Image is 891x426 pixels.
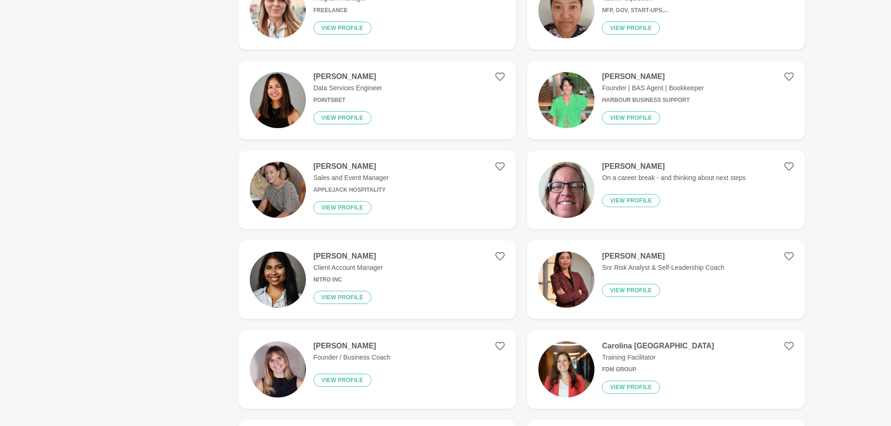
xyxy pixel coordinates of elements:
a: [PERSON_NAME]Founder / Business CoachView profile [239,330,516,409]
img: 8ddcd300b81a807f572ca625d24829f0d2a49af3-580x580.jpg [538,72,594,128]
p: On a career break - and thinking about next steps [602,173,746,183]
h6: Pointsbet [313,97,382,104]
img: 5de3db83b6dae0796d7d92dbe14c905248ab3aa6-1601x2451.jpg [538,162,594,218]
button: View profile [602,194,660,207]
img: 008ea0b65436c31bb20f8ca6a3fed3e66daee298-6720x4480.jpg [538,341,594,397]
h4: [PERSON_NAME] [602,162,746,171]
a: [PERSON_NAME]Client Account ManagerNitro IncView profile [239,240,516,319]
p: Data Services Engineer [313,83,382,93]
button: View profile [313,291,371,304]
img: a8177ea834b7a697597972750d50aec8aa8efe94-445x444.jpg [250,162,306,218]
button: View profile [313,111,371,124]
h6: Nitro Inc [313,276,383,283]
h4: [PERSON_NAME] [313,341,391,351]
a: Carolina [GEOGRAPHIC_DATA]Training FacilitatorFDM GroupView profile [527,330,804,409]
a: [PERSON_NAME]Data Services EngineerPointsbetView profile [239,61,516,139]
button: View profile [602,22,660,35]
p: Founder | BAS Agent | Bookkeeper [602,83,703,93]
h4: [PERSON_NAME] [313,252,383,261]
h6: Applejack Hospitality [313,187,389,194]
button: View profile [313,201,371,214]
h4: [PERSON_NAME] [602,72,703,81]
p: Training Facilitator [602,353,714,362]
h4: [PERSON_NAME] [313,72,382,81]
img: 8fe84966003935456d1ef163b2a579018e8b2358-1848x2310.jpg [250,72,306,128]
img: 6cdf9e4a07ba1d4ff86fe29070785dd57e4211da-593x640.jpg [250,341,306,397]
h6: Harbour Business Support [602,97,703,104]
button: View profile [602,284,660,297]
button: View profile [313,22,371,35]
img: 774805d3192556c3b0b69e5ddd4a390acf571c7b-1500x2000.jpg [538,252,594,308]
h6: FDM Group [602,366,714,373]
p: Snr Risk Analyst & Self-Leadership Coach [602,263,724,273]
h4: Carolina [GEOGRAPHIC_DATA] [602,341,714,351]
h6: Freelance [313,7,376,14]
p: Founder / Business Coach [313,353,391,362]
a: [PERSON_NAME]Sales and Event ManagerApplejack HospitalityView profile [239,151,516,229]
h4: [PERSON_NAME] [313,162,389,171]
button: View profile [313,374,371,387]
h4: [PERSON_NAME] [602,252,724,261]
a: [PERSON_NAME]On a career break - and thinking about next stepsView profile [527,151,804,229]
button: View profile [602,381,660,394]
p: Sales and Event Manager [313,173,389,183]
a: [PERSON_NAME]Founder | BAS Agent | BookkeeperHarbour Business SupportView profile [527,61,804,139]
button: View profile [602,111,660,124]
img: 69880d4605d9c2b83ee61feadbc9fb9a905d98f4-1666x2500.jpg [250,252,306,308]
a: [PERSON_NAME]Snr Risk Analyst & Self-Leadership CoachView profile [527,240,804,319]
p: Client Account Manager [313,263,383,273]
h6: NFP, Gov, Start-Ups,... [602,7,668,14]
